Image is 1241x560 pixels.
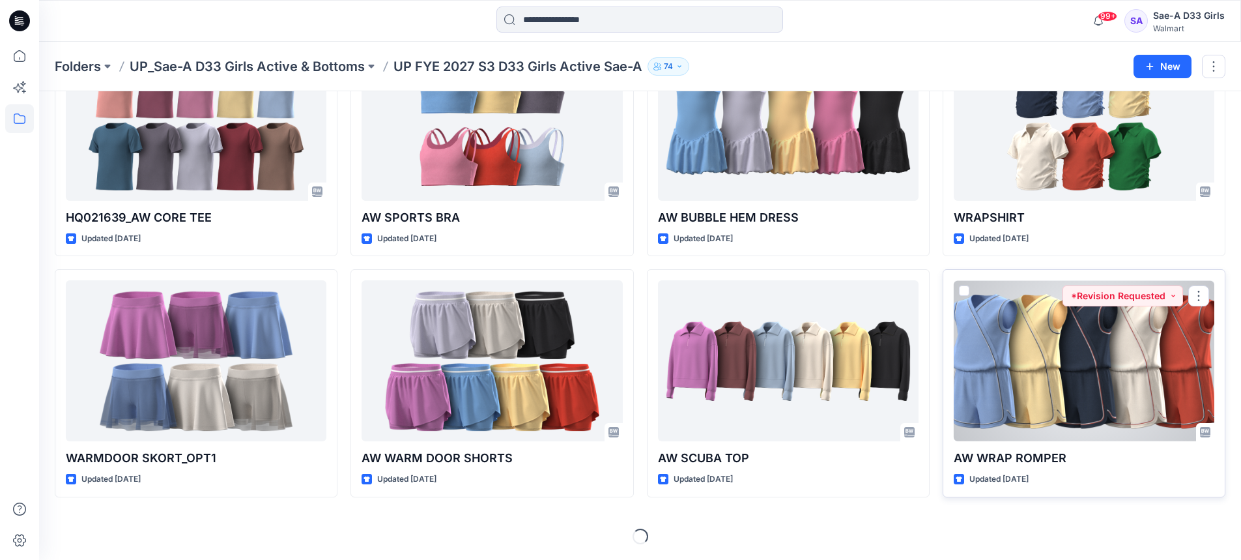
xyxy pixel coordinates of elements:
a: AW SPORTS BRA [362,40,622,201]
a: AW BUBBLE HEM DRESS [658,40,919,201]
p: HQ021639_AW CORE TEE [66,209,326,227]
p: Updated [DATE] [377,232,436,246]
a: AW SCUBA TOP [658,280,919,441]
a: UP_Sae-A D33 Girls Active & Bottoms [130,57,365,76]
span: 99+ [1098,11,1117,22]
p: Updated [DATE] [81,473,141,486]
a: Folders [55,57,101,76]
p: AW SPORTS BRA [362,209,622,227]
p: Updated [DATE] [969,232,1029,246]
p: Updated [DATE] [969,473,1029,486]
a: AW WARM DOOR SHORTS [362,280,622,441]
p: AW BUBBLE HEM DRESS [658,209,919,227]
p: Updated [DATE] [674,473,733,486]
a: WRAPSHIRT [954,40,1214,201]
a: WARMDOOR SKORT_OPT1 [66,280,326,441]
p: AW WRAP ROMPER [954,449,1214,467]
p: WRAPSHIRT [954,209,1214,227]
button: 74 [648,57,689,76]
p: Updated [DATE] [81,232,141,246]
p: Updated [DATE] [674,232,733,246]
a: HQ021639_AW CORE TEE [66,40,326,201]
p: AW SCUBA TOP [658,449,919,467]
div: SA [1124,9,1148,33]
p: UP FYE 2027 S3 D33 Girls Active Sae-A [393,57,642,76]
a: AW WRAP ROMPER [954,280,1214,441]
p: AW WARM DOOR SHORTS [362,449,622,467]
div: Sae-A D33 Girls [1153,8,1225,23]
p: 74 [664,59,673,74]
p: Updated [DATE] [377,473,436,486]
button: New [1134,55,1191,78]
div: Walmart [1153,23,1225,33]
p: WARMDOOR SKORT_OPT1 [66,449,326,467]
